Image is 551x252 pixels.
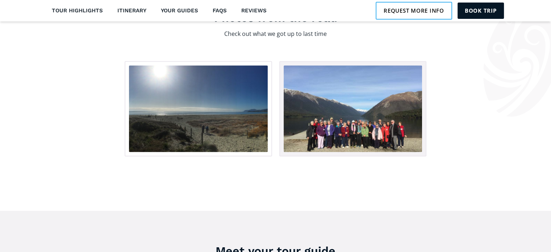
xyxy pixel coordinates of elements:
a: Itinerary [113,2,151,19]
a: open lightbox [125,61,272,156]
a: open lightbox [279,61,427,156]
a: Book trip [458,3,504,18]
a: Tour highlights [47,2,108,19]
p: Check out what we got up to last time [163,29,388,39]
a: Reviews [237,2,271,19]
a: FAQs [208,2,231,19]
a: Your guides [156,2,203,19]
a: Request more info [376,2,452,19]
